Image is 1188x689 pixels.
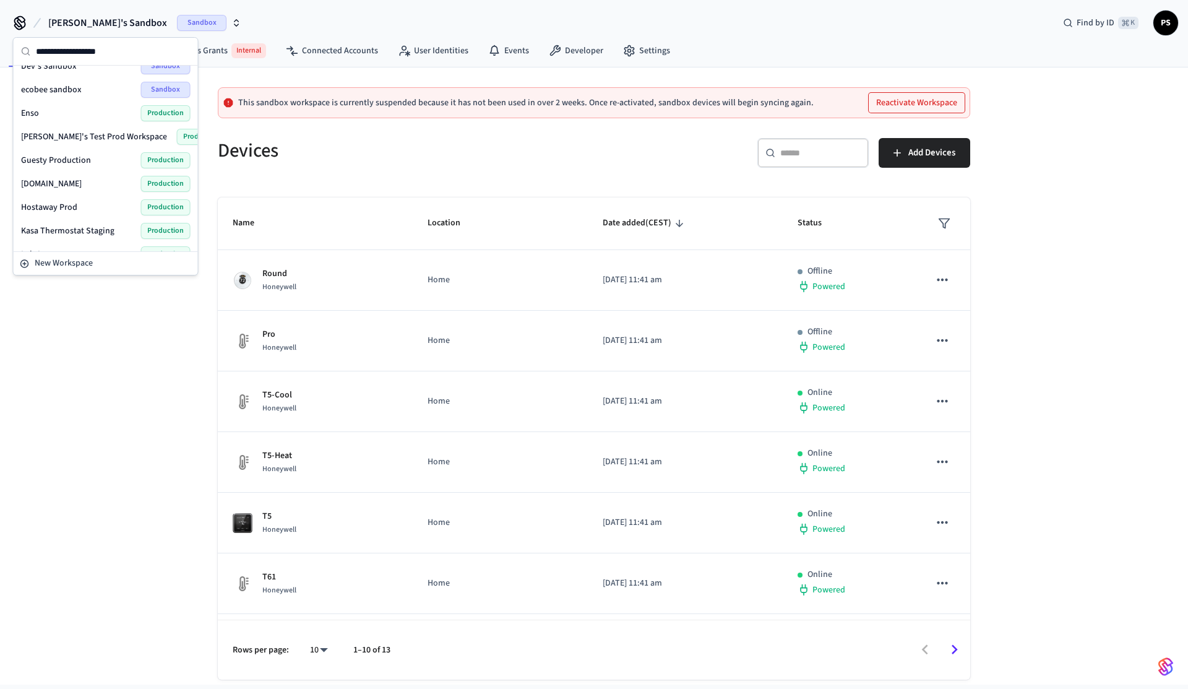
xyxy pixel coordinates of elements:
span: Powered [812,523,845,535]
span: Production [141,246,191,262]
span: Production [141,199,191,215]
a: Devices [2,40,67,62]
button: Go to next page [940,635,969,664]
span: Powered [812,462,845,475]
span: Add Devices [908,145,955,161]
p: Online [807,568,832,581]
p: This sandbox workspace is currently suspended because it has not been used in over 2 weeks. Once ... [238,98,814,108]
img: SeamLogoGradient.69752ec5.svg [1158,657,1173,677]
span: Kasa Thermostat Staging [21,225,114,237]
span: ecobee sandbox [21,84,82,96]
span: Honeywell [262,585,296,596]
p: [DATE] 11:41 am [603,395,768,408]
button: PS [1153,11,1178,35]
img: thermostat_fallback [233,453,252,472]
span: Enso [21,107,39,119]
p: Home [428,577,573,590]
span: Sandbox [177,15,226,31]
p: 1–10 of 13 [353,644,390,657]
img: honeywell_t5t6 [233,513,252,533]
span: Honeywell [262,524,296,535]
p: Online [807,386,832,399]
span: Powered [812,341,845,353]
span: Production [177,129,226,145]
p: [DATE] 11:41 am [603,577,768,590]
h5: Devices [218,138,587,163]
p: Round [262,267,296,280]
p: Pro [262,328,296,341]
span: Dev's Sandbox [21,60,77,72]
img: thermostat_fallback [233,331,252,351]
span: Production [141,176,191,192]
p: Home [428,274,573,287]
p: [DATE] 11:41 am [603,516,768,529]
span: Guesty Production [21,154,91,167]
span: Location [428,214,476,233]
span: [PERSON_NAME]'s Sandbox [48,15,167,30]
img: thermostat_fallback [233,574,252,594]
a: Events [478,40,539,62]
span: Hostaway Prod [21,201,77,214]
p: [DATE] 11:41 am [603,274,768,287]
img: thermostat_fallback [233,392,252,412]
span: Powered [812,584,845,596]
p: T5-Heat [262,449,296,462]
p: Online [807,508,832,521]
a: User Identities [388,40,478,62]
span: Honeywell [262,282,296,292]
span: ⌘ K [1118,17,1138,29]
p: Home [428,334,573,347]
button: Add Devices [879,138,970,168]
p: [DATE] 11:41 am [603,456,768,469]
p: Offline [807,265,832,278]
span: Powered [812,280,845,293]
span: Status [798,214,838,233]
span: Production [141,105,191,121]
img: honeywell_round [233,271,252,290]
span: Name [233,214,270,233]
p: T5-Cool [262,389,296,402]
p: Home [428,516,573,529]
span: Production [141,223,191,239]
span: Find by ID [1077,17,1114,29]
p: T61 [262,571,296,584]
button: New Workspace [15,253,197,274]
a: Access GrantsInternal [151,38,276,63]
span: Date added(CEST) [603,214,687,233]
a: Connected Accounts [276,40,388,62]
div: Find by ID⌘ K [1053,12,1148,34]
span: Honeywell [262,464,296,474]
p: T5 [262,510,296,523]
p: Online [807,447,832,460]
span: Sandbox [141,58,191,74]
span: Lab Accounts [21,248,71,261]
button: Reactivate Workspace [869,93,965,113]
p: Rows per page: [233,644,289,657]
span: [PERSON_NAME]'s Test Prod Workspace [21,131,167,143]
p: Home [428,456,573,469]
p: Home [428,395,573,408]
div: Suggestions [14,66,198,251]
span: [DOMAIN_NAME] [21,178,82,190]
span: New Workspace [35,257,93,270]
div: 10 [304,641,334,659]
p: Offline [807,326,832,339]
p: [DATE] 11:41 am [603,334,768,347]
span: Honeywell [262,403,296,414]
span: Internal [231,43,266,58]
span: Honeywell [262,342,296,353]
span: PS [1155,12,1177,34]
span: Sandbox [141,82,191,98]
a: Settings [613,40,680,62]
span: Production [141,152,191,168]
span: Powered [812,402,845,414]
a: Developer [539,40,613,62]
